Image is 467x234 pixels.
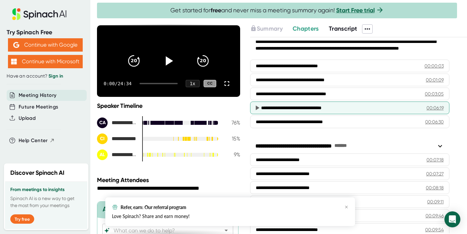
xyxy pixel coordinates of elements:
div: 0:00 / 24:34 [104,81,132,86]
span: Get started for and never miss a meeting summary again! [170,7,384,14]
h3: From meetings to insights [10,187,82,192]
button: Summary [250,24,283,33]
div: 76 % [224,119,240,126]
div: Open Intercom Messenger [444,211,460,227]
button: Meeting History [19,92,56,99]
b: free [211,7,221,14]
div: CI [97,133,108,144]
div: Angelina Lafountaine [97,149,137,160]
div: Speaker Timeline [97,102,240,110]
div: Meeting Attendees [97,176,242,184]
div: AL [97,149,108,160]
div: Ask Spinach [103,205,141,213]
p: Spinach AI is a new way to get the most from your meetings [10,195,82,209]
div: 1 x [186,80,200,87]
div: CC [204,80,216,88]
span: Transcript [329,25,357,32]
span: Summary [257,25,283,32]
button: Transcript [329,24,357,33]
div: 00:09:54 [425,226,444,233]
button: Continue with Microsoft [8,55,83,68]
div: Chef Bob Aungst [97,117,137,128]
div: Have an account? [7,73,84,79]
h2: Discover Spinach AI [10,168,64,177]
button: Future Meetings [19,103,58,111]
a: Start Free trial [336,7,375,14]
div: 00:09:11 [427,198,444,205]
div: 00:08:18 [426,184,444,191]
button: Upload [19,115,36,122]
button: Help Center [19,137,55,144]
button: Continue with Google [8,38,83,52]
div: 00:06:30 [425,118,444,125]
div: Try Spinach Free [7,29,84,36]
div: 00:07:27 [426,170,444,177]
div: Upgrade to access [250,24,293,34]
div: CA [97,117,108,128]
div: 9 % [224,151,240,158]
div: Charles Ivey [97,133,137,144]
div: 00:03:05 [425,91,444,97]
span: Chapters [293,25,319,32]
div: 00:00:03 [424,63,444,69]
a: Sign in [48,73,63,79]
img: Aehbyd4JwY73AAAAAElFTkSuQmCC [13,42,19,48]
div: 00:01:09 [426,77,444,83]
button: Chapters [293,24,319,33]
div: 00:06:19 [426,105,444,111]
div: 00:09:46 [425,212,444,219]
div: 15 % [224,135,240,142]
div: 00:07:18 [426,156,444,163]
button: Try free [10,214,34,224]
span: Help Center [19,137,48,144]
